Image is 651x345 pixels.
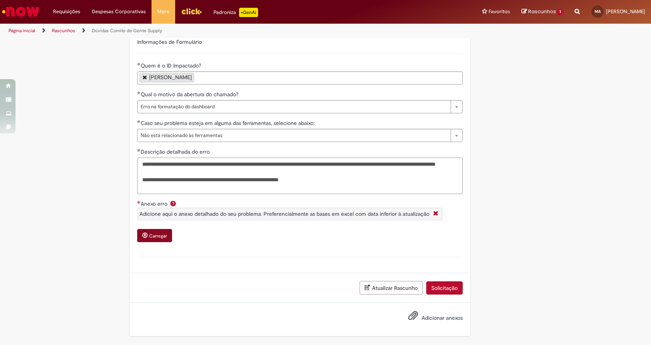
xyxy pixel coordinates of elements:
span: Erro na formatação do dashboard [141,101,447,113]
span: Adicione aqui o anexo detalhado do seu problema. Preferencialmente as bases em excel com data inf... [139,210,429,217]
img: ServiceNow [1,4,41,19]
a: Rascunhos [522,8,563,16]
span: Obrigatório Preenchido [137,62,141,66]
span: Favoritos [489,8,510,16]
span: Despesas Corporativas [92,8,146,16]
span: Descrição detalhada do erro [141,148,211,155]
span: 1 [557,9,563,16]
img: click_logo_yellow_360x200.png [181,5,202,17]
span: Obrigatório Preenchido [137,120,141,123]
div: [PERSON_NAME] [149,75,192,80]
textarea: Descrição detalhada do erro [137,158,463,194]
span: Não está relacionado às ferramentas [141,129,447,142]
span: Adicionar anexos [422,314,463,321]
a: Remover Mauricio De Andrade de Quem é o ID Impactado? [143,75,147,80]
span: Necessários [137,201,141,204]
span: Anexo erro [141,200,169,207]
span: Ajuda para Anexo erro [169,200,178,206]
button: Carregar anexo de Anexo erro Required [137,229,172,242]
div: Padroniza [214,8,258,17]
button: Adicionar anexos [406,309,420,326]
small: Carregar [149,233,167,239]
button: Atualizar Rascunho [360,281,423,295]
a: Dúvidas Comite de Gente Supply [92,28,162,34]
p: +GenAi [239,8,258,17]
span: MA [595,9,601,14]
span: More [157,8,169,16]
i: Fechar More information Por question_anexo_erro [431,210,440,218]
a: Página inicial [9,28,35,34]
label: Informações de Formulário [137,38,202,45]
span: Requisições [53,8,80,16]
span: [PERSON_NAME] [606,8,645,15]
span: Qual o motivo da abertura do chamado? [141,91,240,98]
a: Rascunhos [52,28,75,34]
span: Quem é o ID Impactado? [141,62,203,69]
span: Rascunhos [528,8,556,15]
button: Solicitação [426,281,463,295]
span: Obrigatório Preenchido [137,149,141,152]
span: Caso seu problema esteja em alguma das ferramentas, selecione abaixo: [141,120,316,127]
span: Obrigatório Preenchido [137,91,141,94]
ul: Trilhas de página [6,24,428,38]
